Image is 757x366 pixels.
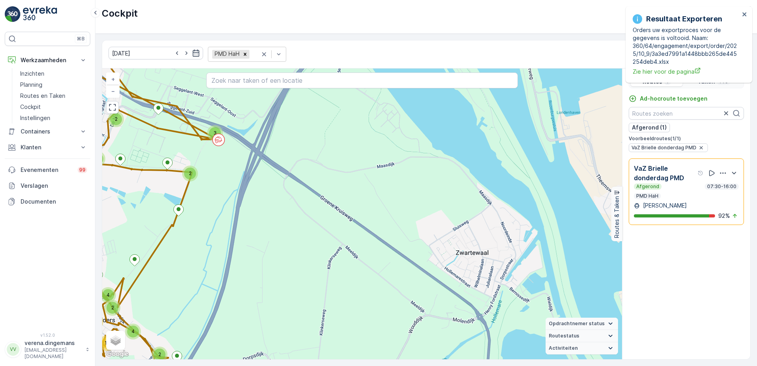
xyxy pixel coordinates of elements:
[107,292,110,298] span: 4
[646,13,722,25] p: Resultaat Exporteren
[20,114,50,122] p: Instellingen
[105,300,120,316] div: 2
[17,112,90,124] a: Instellingen
[5,139,90,155] button: Klanten
[5,6,21,22] img: logo
[111,76,115,82] span: +
[5,178,90,194] a: Verslagen
[633,26,740,66] p: Orders uw exportproces voor de gegevens is voltooid. Naam: 360/64/engagement/export/order/2025/10...
[629,107,744,120] input: Routes zoeken
[212,50,241,58] div: PMD HaH
[698,170,704,176] div: help tooltippictogram
[629,95,708,103] a: Ad-hocroute toevoegen
[20,81,42,89] p: Planning
[5,339,90,360] button: VVverena.dingemans[EMAIL_ADDRESS][DOMAIN_NAME]
[635,183,660,190] p: Afgerond
[21,166,73,174] p: Evenementen
[706,183,737,190] p: 07:30-16:00
[718,212,730,220] p: 92 %
[546,318,618,330] summary: Opdrachtnemer status
[640,95,708,103] p: Ad-hocroute toevoegen
[629,135,744,142] p: Voorbeeldroutes ( 1 / 1 )
[107,73,119,85] a: In zoomen
[742,11,747,19] button: close
[104,349,130,359] img: Google
[21,56,74,64] p: Werkzaamheden
[125,324,141,339] div: 4
[131,328,135,334] span: 4
[20,103,41,111] p: Cockpit
[107,85,119,97] a: Uitzoomen
[629,123,670,132] button: Afgerond (1)
[21,128,74,135] p: Containers
[17,68,90,79] a: Inzichten
[5,124,90,139] button: Containers
[158,351,161,357] span: 2
[206,72,518,88] input: Zoek naar taken of een locatie
[21,198,87,206] p: Documenten
[17,101,90,112] a: Cockpit
[632,124,667,132] p: Afgerond (1)
[21,182,87,190] p: Verslagen
[20,92,65,100] p: Routes en Taken
[79,167,86,173] p: 99
[111,305,114,311] span: 2
[7,343,19,356] div: VV
[102,7,138,20] p: Cockpit
[546,330,618,342] summary: Routestatus
[108,47,203,59] input: dd/mm/yyyy
[549,345,578,351] span: Activiteiten
[207,125,223,141] div: 3
[549,320,605,327] span: Opdrachtnemer status
[115,116,118,122] span: 2
[213,130,217,136] span: 3
[25,347,82,360] p: [EMAIL_ADDRESS][DOMAIN_NAME]
[17,90,90,101] a: Routes en Taken
[107,332,124,349] a: Layers
[152,347,167,362] div: 2
[5,333,90,337] span: v 1.52.0
[105,340,110,346] span: 14
[635,193,659,199] p: PMD HaH
[633,67,740,76] a: Zie hier voor de pagina
[5,162,90,178] a: Evenementen99
[631,145,696,151] span: VaZ Brielle donderdag PMD
[5,194,90,210] a: Documenten
[17,79,90,90] a: Planning
[546,342,618,355] summary: Activiteiten
[182,166,198,181] div: 2
[25,339,82,347] p: verena.dingemans
[5,52,90,68] button: Werkzaamheden
[104,349,130,359] a: Dit gebied openen in Google Maps (er wordt een nieuw venster geopend)
[549,333,579,339] span: Routestatus
[21,143,74,151] p: Klanten
[23,6,57,22] img: logo_light-DOdMpM7g.png
[77,36,85,42] p: ⌘B
[189,170,192,176] span: 2
[641,202,687,210] p: [PERSON_NAME]
[111,88,115,94] span: −
[100,287,116,303] div: 4
[634,164,696,183] p: VaZ Brielle donderdag PMD
[613,196,621,238] p: Routes & Taken
[241,50,249,58] div: Remove PMD HaH
[108,111,124,127] div: 2
[20,70,44,78] p: Inzichten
